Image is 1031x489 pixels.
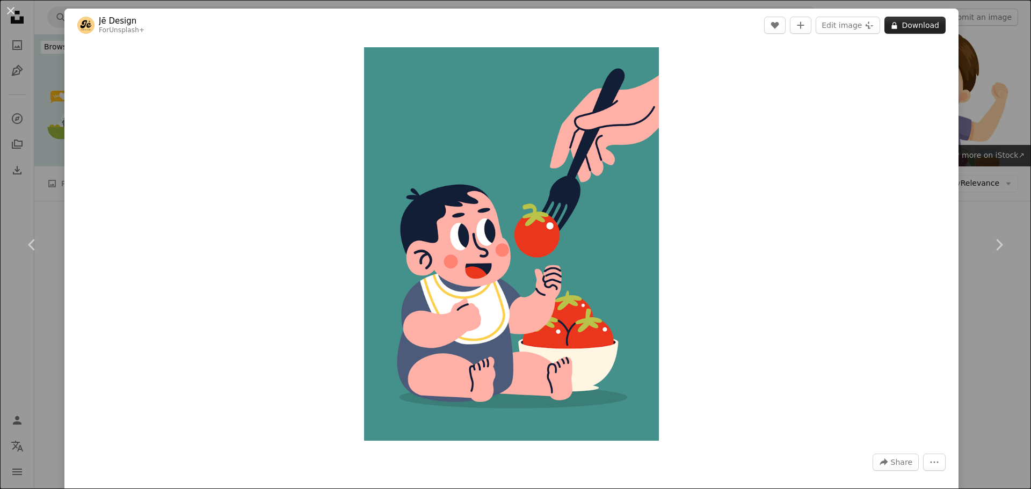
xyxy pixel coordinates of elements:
[790,17,811,34] button: Add to Collection
[364,47,659,441] button: Zoom in on this image
[816,17,880,34] button: Edit image
[764,17,786,34] button: Like
[891,454,912,470] span: Share
[923,454,946,471] button: More Actions
[873,454,919,471] button: Share this image
[967,193,1031,296] a: Next
[364,47,659,441] img: A baby sitting on the ground eating a tomato
[884,17,946,34] button: Download
[109,26,144,34] a: Unsplash+
[99,26,144,35] div: For
[99,16,144,26] a: Jē Design
[77,17,95,34] img: Go to Jē Design's profile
